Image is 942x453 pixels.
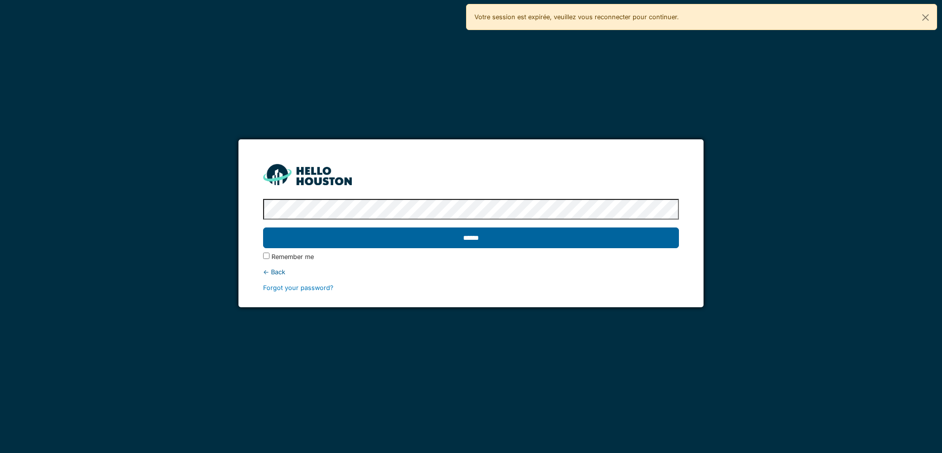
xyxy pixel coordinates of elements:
img: HH_line-BYnF2_Hg.png [263,164,352,185]
a: Forgot your password? [263,284,334,291]
button: Close [914,4,937,31]
div: Votre session est expirée, veuillez vous reconnecter pour continuer. [466,4,937,30]
div: ← Back [263,267,678,277]
label: Remember me [271,252,314,261]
